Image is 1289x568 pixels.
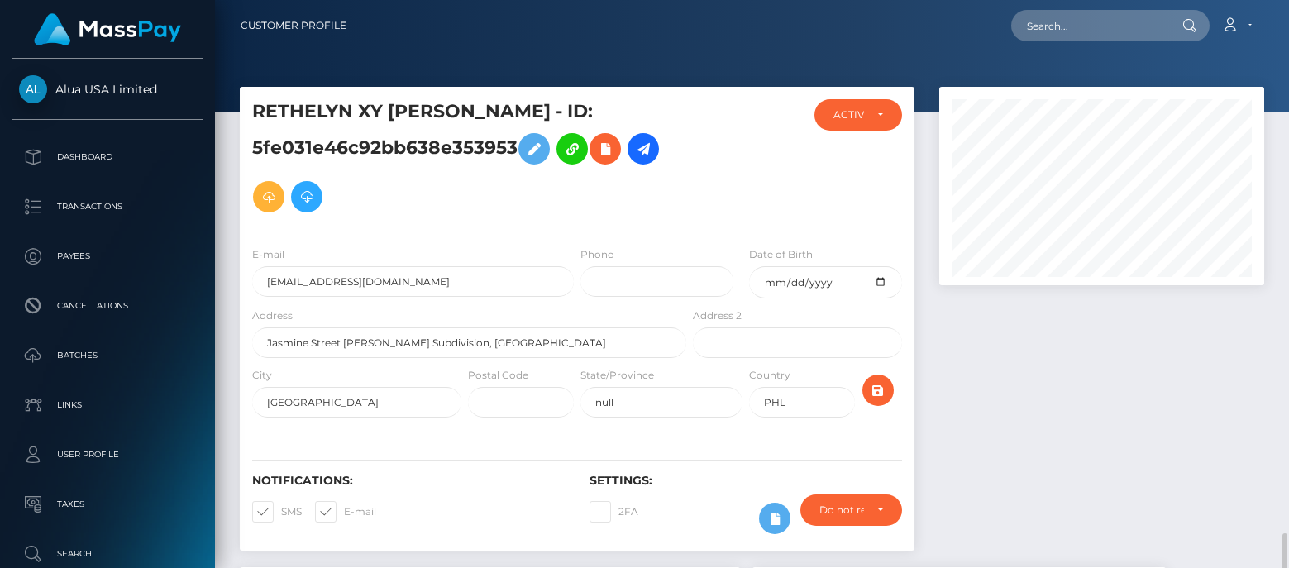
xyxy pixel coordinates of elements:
[12,285,203,327] a: Cancellations
[12,186,203,227] a: Transactions
[749,247,813,262] label: Date of Birth
[580,247,613,262] label: Phone
[19,393,196,418] p: Links
[1011,10,1167,41] input: Search...
[693,308,742,323] label: Address 2
[12,384,203,426] a: Links
[749,368,790,383] label: Country
[19,343,196,368] p: Batches
[19,244,196,269] p: Payees
[19,542,196,566] p: Search
[590,474,902,488] h6: Settings:
[19,492,196,517] p: Taxes
[19,194,196,219] p: Transactions
[12,484,203,525] a: Taxes
[814,99,902,131] button: ACTIVE
[833,108,864,122] div: ACTIVE
[252,368,272,383] label: City
[241,8,346,43] a: Customer Profile
[12,136,203,178] a: Dashboard
[12,82,203,97] span: Alua USA Limited
[468,368,528,383] label: Postal Code
[590,501,638,523] label: 2FA
[19,442,196,467] p: User Profile
[580,368,654,383] label: State/Province
[252,474,565,488] h6: Notifications:
[34,13,181,45] img: MassPay Logo
[12,434,203,475] a: User Profile
[19,294,196,318] p: Cancellations
[252,99,677,221] h5: RETHELYN XY [PERSON_NAME] - ID: 5fe031e46c92bb638e353953
[12,236,203,277] a: Payees
[19,145,196,169] p: Dashboard
[12,335,203,376] a: Batches
[819,504,864,517] div: Do not require
[800,494,902,526] button: Do not require
[252,308,293,323] label: Address
[315,501,376,523] label: E-mail
[252,501,302,523] label: SMS
[252,247,284,262] label: E-mail
[628,133,659,165] a: Initiate Payout
[19,75,47,103] img: Alua USA Limited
